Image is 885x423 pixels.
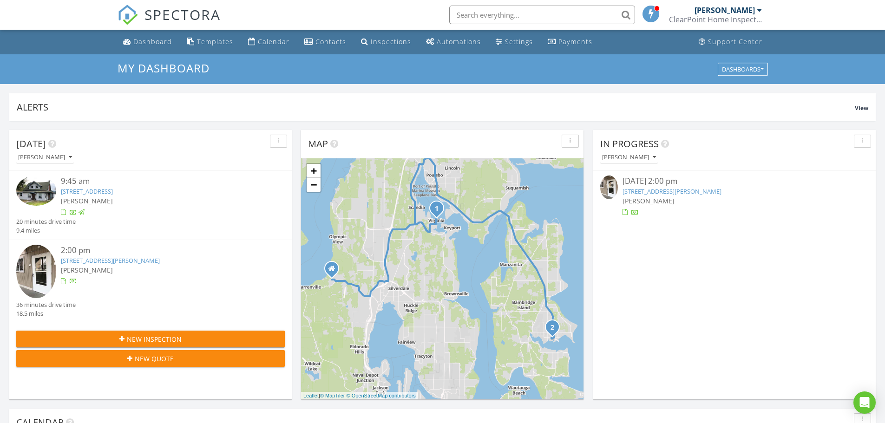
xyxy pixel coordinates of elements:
a: Settings [492,33,537,51]
button: New Inspection [16,331,285,347]
a: Support Center [695,33,766,51]
a: [DATE] 2:00 pm [STREET_ADDRESS][PERSON_NAME] [PERSON_NAME] [600,176,869,217]
span: In Progress [600,137,659,150]
a: 2:00 pm [STREET_ADDRESS][PERSON_NAME] [PERSON_NAME] 36 minutes drive time 18.5 miles [16,245,285,318]
div: Automations [437,37,481,46]
a: Calendar [244,33,293,51]
a: Contacts [301,33,350,51]
span: New Inspection [127,334,182,344]
a: [STREET_ADDRESS][PERSON_NAME] [61,256,160,265]
span: New Quote [135,354,174,364]
span: My Dashboard [118,60,210,76]
i: 1 [435,206,439,212]
a: Automations (Basic) [422,33,485,51]
div: 7000 Mountain Vista Lane NW, Silverdale WA 98383 [332,268,337,274]
span: [PERSON_NAME] [61,196,113,205]
div: Dashboard [133,37,172,46]
button: [PERSON_NAME] [600,151,658,164]
a: [STREET_ADDRESS][PERSON_NAME] [623,187,721,195]
a: Zoom out [307,178,321,192]
img: 9356593%2Fcover_photos%2Fcwo9JKAVMkQzLo97zeZc%2Fsmall.9356593-1756327704315 [600,176,618,199]
button: New Quote [16,350,285,367]
button: [PERSON_NAME] [16,151,74,164]
a: Dashboard [119,33,176,51]
span: Map [308,137,328,150]
div: 2:00 pm [61,245,262,256]
div: 15860 Liberty Loop Rd NE, Poulsbo, WA 98370 [437,208,442,214]
img: The Best Home Inspection Software - Spectora [118,5,138,25]
img: 9356593%2Fcover_photos%2Fcwo9JKAVMkQzLo97zeZc%2Fsmall.9356593-1756327704315 [16,245,56,298]
div: Support Center [708,37,762,46]
a: © MapTiler [320,393,345,398]
a: Inspections [357,33,415,51]
div: 18.5 miles [16,309,76,318]
div: Open Intercom Messenger [853,391,876,414]
div: 36 minutes drive time [16,300,76,309]
a: Zoom in [307,164,321,178]
span: [PERSON_NAME] [61,266,113,274]
button: Dashboards [718,63,768,76]
div: Alerts [17,101,855,113]
i: 2 [551,325,554,331]
div: Templates [197,37,233,46]
div: | [301,392,418,400]
div: Contacts [315,37,346,46]
a: [STREET_ADDRESS] [61,187,113,195]
div: 9:45 am [61,176,262,187]
div: [PERSON_NAME] [18,154,72,161]
div: ClearPoint Home Inspections PLLC [669,15,762,24]
div: [PERSON_NAME] [602,154,656,161]
a: © OpenStreetMap contributors [347,393,416,398]
span: [DATE] [16,137,46,150]
div: 20 minutes drive time [16,217,76,226]
div: Calendar [258,37,289,46]
span: [PERSON_NAME] [623,196,675,205]
a: SPECTORA [118,13,221,32]
div: [PERSON_NAME] [695,6,755,15]
a: Payments [544,33,596,51]
div: Inspections [371,37,411,46]
input: Search everything... [449,6,635,24]
a: Leaflet [303,393,319,398]
img: 9342923%2Fcover_photos%2F1pPLmml1zY0BveaYkX30%2Fsmall.9342923-1756312569592 [16,176,56,205]
span: View [855,104,868,112]
div: Payments [558,37,592,46]
div: Settings [505,37,533,46]
a: Templates [183,33,237,51]
div: [DATE] 2:00 pm [623,176,846,187]
span: SPECTORA [144,5,221,24]
div: 9.4 miles [16,226,76,235]
div: 465 Winslow Way E 210, Bainbridge Island, WA 98110 [552,327,558,332]
div: Dashboards [722,66,764,72]
a: 9:45 am [STREET_ADDRESS] [PERSON_NAME] 20 minutes drive time 9.4 miles [16,176,285,235]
